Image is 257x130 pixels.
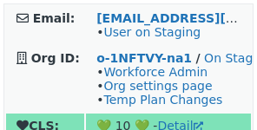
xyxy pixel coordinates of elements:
a: Org settings page [103,79,212,93]
a: o-1NFTVY-na1 [96,51,192,65]
a: Workforce Admin [103,65,208,79]
a: User on Staging [103,25,201,39]
span: • [96,25,201,39]
strong: Email: [33,11,76,25]
strong: / [196,51,201,65]
strong: Org ID: [31,51,80,65]
span: • • • [96,65,222,107]
a: Temp Plan Changes [103,93,222,107]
